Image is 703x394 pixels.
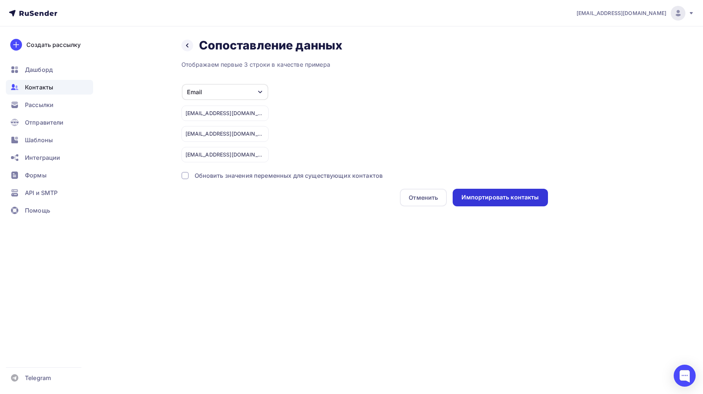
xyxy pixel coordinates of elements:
[25,153,60,162] span: Интеграции
[181,126,269,141] div: [EMAIL_ADDRESS][DOMAIN_NAME]
[25,65,53,74] span: Дашборд
[25,171,47,180] span: Формы
[577,6,694,21] a: [EMAIL_ADDRESS][DOMAIN_NAME]
[181,147,269,162] div: [EMAIL_ADDRESS][DOMAIN_NAME]
[25,100,54,109] span: Рассылки
[25,188,58,197] span: API и SMTP
[577,10,666,17] span: [EMAIL_ADDRESS][DOMAIN_NAME]
[409,193,438,202] div: Отменить
[25,373,51,382] span: Telegram
[199,38,343,53] h2: Сопоставление данных
[181,84,269,100] button: Email
[25,136,53,144] span: Шаблоны
[6,97,93,112] a: Рассылки
[181,60,548,69] div: Отображаем первые 3 строки в качестве примера
[25,118,64,127] span: Отправители
[181,106,269,121] div: [EMAIL_ADDRESS][DOMAIN_NAME]
[6,168,93,183] a: Формы
[6,115,93,130] a: Отправители
[195,171,383,180] div: Обновить значения переменных для существующих контактов
[25,206,50,215] span: Помощь
[187,88,202,96] div: Email
[6,80,93,95] a: Контакты
[25,83,53,92] span: Контакты
[6,62,93,77] a: Дашборд
[461,193,539,202] div: Импортировать контакты
[26,40,81,49] div: Создать рассылку
[6,133,93,147] a: Шаблоны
